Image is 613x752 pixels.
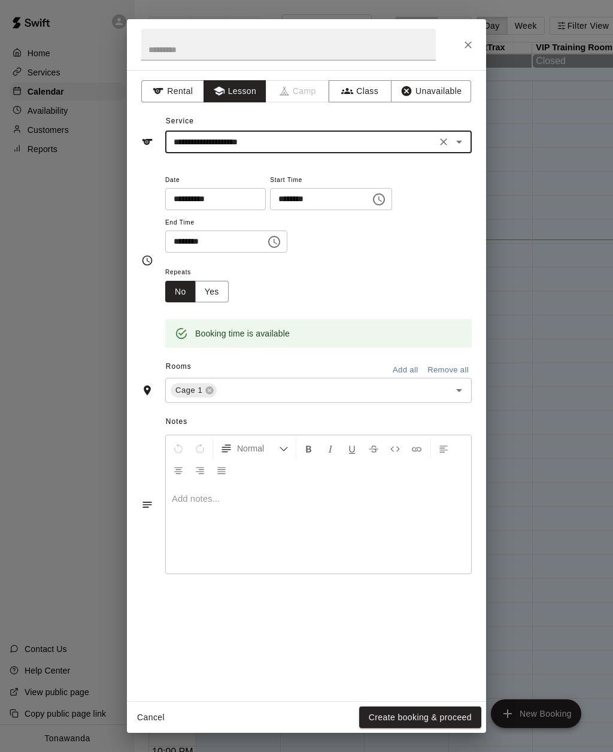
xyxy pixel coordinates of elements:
button: Yes [195,281,229,303]
span: Date [165,172,266,189]
button: Add all [386,361,424,380]
button: Justify Align [211,459,232,481]
span: Cage 1 [171,384,207,396]
button: Insert Link [406,438,427,459]
button: Unavailable [391,80,471,102]
button: Rental [141,80,204,102]
button: Remove all [424,361,472,380]
div: outlined button group [165,281,229,303]
button: Formatting Options [216,438,293,459]
button: Open [451,134,468,150]
span: Camps can only be created in the Services page [266,80,329,102]
button: Format Bold [299,438,319,459]
span: Service [166,117,194,125]
svg: Notes [141,499,153,511]
svg: Rooms [141,384,153,396]
span: Notes [166,413,472,432]
button: Redo [190,438,210,459]
button: Format Strikethrough [363,438,384,459]
svg: Service [141,136,153,148]
span: Normal [237,442,279,454]
div: Cage 1 [171,383,217,398]
div: Booking time is available [195,323,290,344]
button: Choose time, selected time is 12:00 PM [367,187,391,211]
span: Rooms [166,362,192,371]
button: No [165,281,196,303]
button: Format Underline [342,438,362,459]
button: Class [329,80,392,102]
button: Format Italics [320,438,341,459]
button: Lesson [204,80,266,102]
button: Right Align [190,459,210,481]
button: Close [457,34,479,56]
button: Center Align [168,459,189,481]
button: Clear [435,134,452,150]
button: Undo [168,438,189,459]
svg: Timing [141,254,153,266]
input: Choose date, selected date is Aug 10, 2025 [165,188,257,210]
button: Create booking & proceed [359,706,481,729]
span: End Time [165,215,287,231]
span: Repeats [165,265,238,281]
button: Cancel [132,706,170,729]
button: Choose time, selected time is 1:00 PM [262,230,286,254]
button: Left Align [433,438,454,459]
button: Open [451,382,468,399]
span: Start Time [270,172,392,189]
button: Insert Code [385,438,405,459]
